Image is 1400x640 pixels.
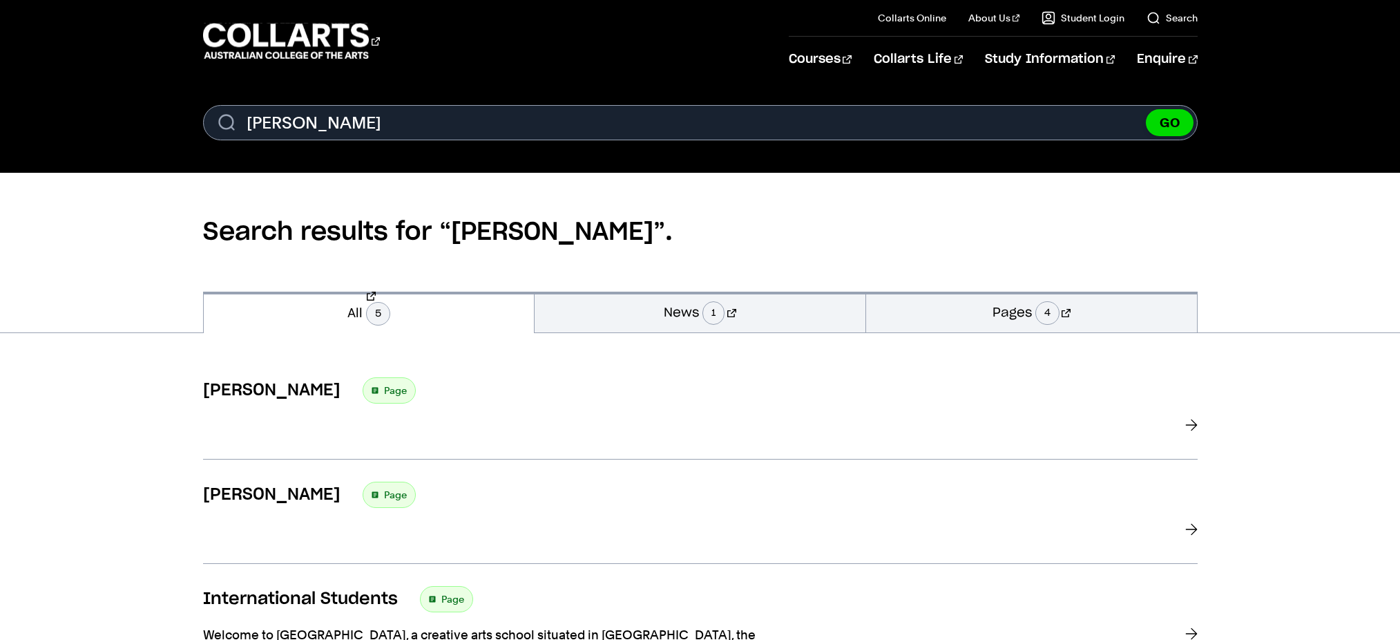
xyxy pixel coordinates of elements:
[203,105,1198,140] form: Search
[1042,11,1124,25] a: Student Login
[203,21,380,61] div: Go to homepage
[441,590,464,609] span: Page
[874,37,963,82] a: Collarts Life
[878,11,946,25] a: Collarts Online
[366,302,390,326] span: 5
[384,485,407,505] span: Page
[968,11,1019,25] a: About Us
[204,292,535,333] a: All5
[1147,11,1198,25] a: Search
[1146,109,1193,136] button: GO
[203,377,1198,460] a: [PERSON_NAME] Page
[789,37,852,82] a: Courses
[866,292,1197,332] a: Pages4
[203,173,1198,292] h2: Search results for “[PERSON_NAME]”.
[203,482,1198,564] a: [PERSON_NAME] Page
[535,292,865,332] a: News1
[1137,37,1197,82] a: Enquire
[203,380,341,401] h3: [PERSON_NAME]
[203,589,398,610] h3: International Students
[702,301,725,325] span: 1
[384,381,407,400] span: Page
[1035,301,1059,325] span: 4
[203,484,341,505] h3: [PERSON_NAME]
[985,37,1115,82] a: Study Information
[203,105,1198,140] input: Enter Search Term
